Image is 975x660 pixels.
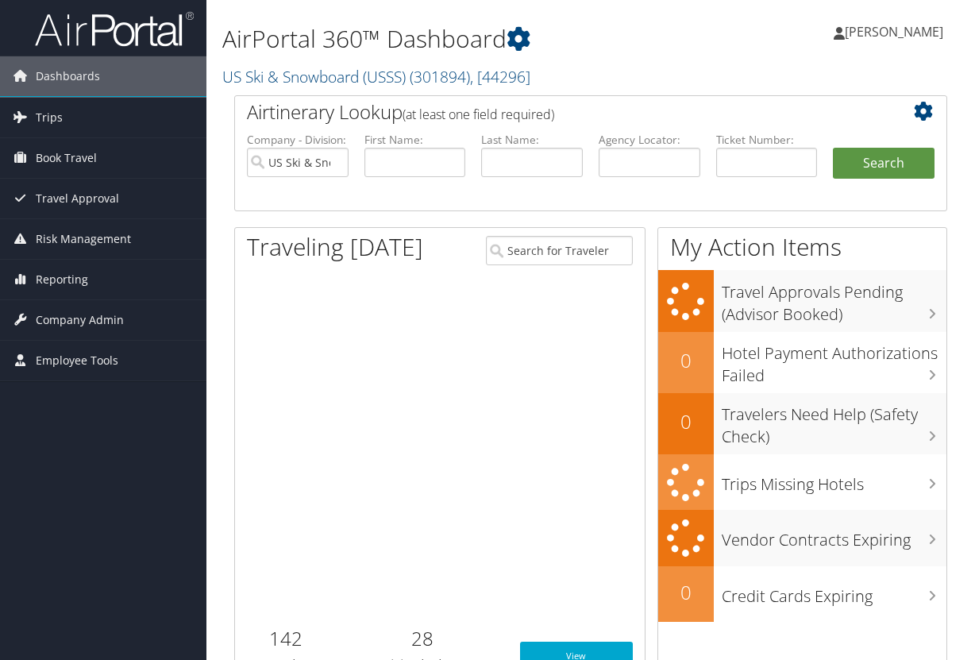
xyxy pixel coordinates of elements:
label: Agency Locator: [599,132,700,148]
span: Book Travel [36,138,97,178]
label: Last Name: [481,132,583,148]
h3: Trips Missing Hotels [722,465,946,496]
h3: Vendor Contracts Expiring [722,521,946,551]
img: airportal-logo.png [35,10,194,48]
a: [PERSON_NAME] [834,8,959,56]
span: Trips [36,98,63,137]
h2: 0 [658,347,714,374]
span: Risk Management [36,219,131,259]
h3: Credit Cards Expiring [722,577,946,608]
a: Travel Approvals Pending (Advisor Booked) [658,270,946,331]
span: Reporting [36,260,88,299]
h3: Hotel Payment Authorizations Failed [722,334,946,387]
button: Search [833,148,935,179]
h1: My Action Items [658,230,946,264]
h2: 142 [247,625,326,652]
span: Dashboards [36,56,100,96]
a: Trips Missing Hotels [658,454,946,511]
span: Travel Approval [36,179,119,218]
h1: Traveling [DATE] [247,230,423,264]
a: 0Hotel Payment Authorizations Failed [658,332,946,393]
h3: Travel Approvals Pending (Advisor Booked) [722,273,946,326]
input: Search for Traveler [486,236,633,265]
span: (at least one field required) [403,106,554,123]
span: ( 301894 ) [410,66,470,87]
span: [PERSON_NAME] [845,23,943,41]
a: 0Credit Cards Expiring [658,566,946,622]
h1: AirPortal 360™ Dashboard [222,22,714,56]
label: Ticket Number: [716,132,818,148]
span: Company Admin [36,300,124,340]
h2: Airtinerary Lookup [247,98,875,125]
h3: Travelers Need Help (Safety Check) [722,396,946,448]
h2: 0 [658,579,714,606]
label: Company - Division: [247,132,349,148]
label: First Name: [364,132,466,148]
a: 0Travelers Need Help (Safety Check) [658,393,946,454]
a: Vendor Contracts Expiring [658,510,946,566]
span: Employee Tools [36,341,118,380]
span: , [ 44296 ] [470,66,530,87]
a: US Ski & Snowboard (USSS) [222,66,530,87]
h2: 0 [658,408,714,435]
h2: 28 [349,625,496,652]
